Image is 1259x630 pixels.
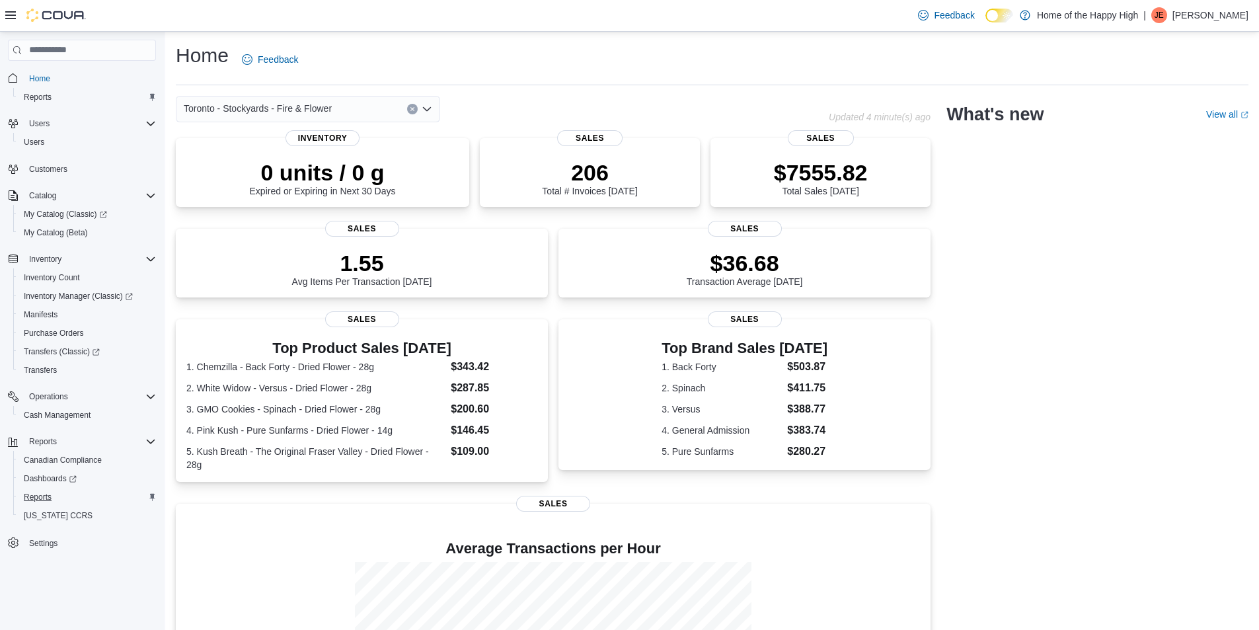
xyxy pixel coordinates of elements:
dt: 3. Versus [662,403,782,416]
span: Dashboards [19,471,156,487]
p: $7555.82 [774,159,868,186]
span: Reports [24,92,52,102]
span: Operations [29,391,68,402]
span: Users [24,137,44,147]
dd: $383.74 [787,422,827,438]
span: Reports [24,492,52,502]
h3: Top Brand Sales [DATE] [662,340,827,356]
a: Inventory Count [19,270,85,286]
span: Transfers (Classic) [19,344,156,360]
a: Reports [19,489,57,505]
a: Dashboards [13,469,161,488]
dd: $280.27 [787,444,827,459]
div: Transaction Average [DATE] [687,250,803,287]
button: Inventory [24,251,67,267]
button: Customers [3,159,161,178]
span: My Catalog (Classic) [19,206,156,222]
div: Expired or Expiring in Next 30 Days [250,159,396,196]
a: Feedback [913,2,979,28]
button: Operations [24,389,73,405]
button: Canadian Compliance [13,451,161,469]
button: [US_STATE] CCRS [13,506,161,525]
p: 206 [542,159,637,186]
button: Settings [3,533,161,552]
div: Total # Invoices [DATE] [542,159,637,196]
span: Users [29,118,50,129]
span: Sales [557,130,623,146]
a: Home [24,71,56,87]
button: Inventory Count [13,268,161,287]
span: Reports [19,489,156,505]
dt: 2. Spinach [662,381,782,395]
span: Cash Management [24,410,91,420]
span: My Catalog (Beta) [24,227,88,238]
div: Jennifer Ezeifeakor [1151,7,1167,23]
button: Reports [24,434,62,450]
p: [PERSON_NAME] [1172,7,1248,23]
button: Open list of options [422,104,432,114]
span: Sales [325,311,399,327]
button: Users [13,133,161,151]
dt: 5. Pure Sunfarms [662,445,782,458]
div: Avg Items Per Transaction [DATE] [292,250,432,287]
a: Purchase Orders [19,325,89,341]
a: Inventory Manager (Classic) [19,288,138,304]
span: Customers [29,164,67,175]
span: Dashboards [24,473,77,484]
a: Reports [19,89,57,105]
div: Total Sales [DATE] [774,159,868,196]
span: Inventory [24,251,156,267]
dt: 4. Pink Kush - Pure Sunfarms - Dried Flower - 14g [186,424,445,437]
p: 0 units / 0 g [250,159,396,186]
dt: 3. GMO Cookies - Spinach - Dried Flower - 28g [186,403,445,416]
button: Home [3,69,161,88]
h2: What's new [946,104,1044,125]
span: Transfers [19,362,156,378]
a: Manifests [19,307,63,323]
span: My Catalog (Classic) [24,209,107,219]
span: Reports [19,89,156,105]
a: My Catalog (Classic) [19,206,112,222]
button: Users [24,116,55,132]
dd: $503.87 [787,359,827,375]
span: Settings [24,534,156,551]
h4: Average Transactions per Hour [186,541,920,557]
p: 1.55 [292,250,432,276]
span: Sales [516,496,590,512]
span: Transfers [24,365,57,375]
span: Washington CCRS [19,508,156,524]
a: Users [19,134,50,150]
span: Reports [29,436,57,447]
span: Inventory Manager (Classic) [19,288,156,304]
button: Purchase Orders [13,324,161,342]
button: My Catalog (Beta) [13,223,161,242]
a: Transfers [19,362,62,378]
span: Feedback [934,9,974,22]
dd: $109.00 [451,444,537,459]
span: [US_STATE] CCRS [24,510,93,521]
span: Manifests [24,309,57,320]
span: Dark Mode [985,22,986,23]
span: My Catalog (Beta) [19,225,156,241]
span: Canadian Compliance [19,452,156,468]
h1: Home [176,42,229,69]
a: Transfers (Classic) [13,342,161,361]
a: Cash Management [19,407,96,423]
dt: 1. Back Forty [662,360,782,374]
span: Purchase Orders [19,325,156,341]
button: Catalog [24,188,61,204]
dt: 4. General Admission [662,424,782,437]
span: Settings [29,538,57,549]
a: My Catalog (Beta) [19,225,93,241]
span: JE [1155,7,1164,23]
span: Users [19,134,156,150]
dt: 1. Chemzilla - Back Forty - Dried Flower - 28g [186,360,445,374]
span: Sales [708,221,782,237]
span: Sales [708,311,782,327]
a: Canadian Compliance [19,452,107,468]
span: Toronto - Stockyards - Fire & Flower [184,100,332,116]
button: Transfers [13,361,161,379]
span: Transfers (Classic) [24,346,100,357]
button: Reports [13,88,161,106]
span: Manifests [19,307,156,323]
